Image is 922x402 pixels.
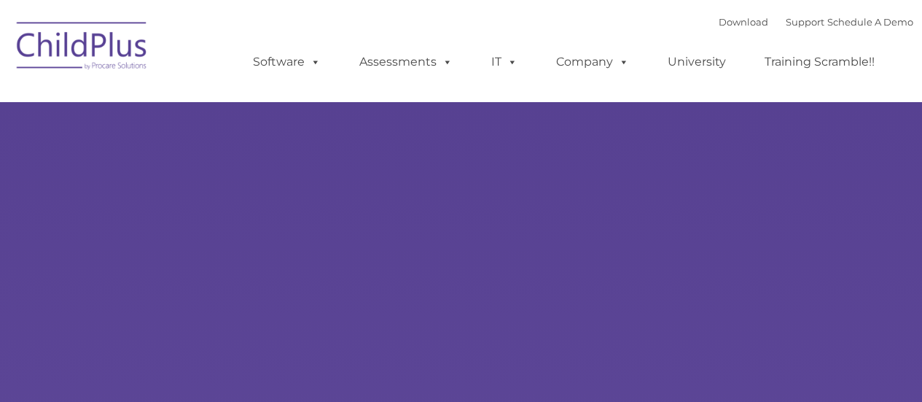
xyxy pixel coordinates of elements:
a: Software [238,47,335,77]
a: IT [477,47,532,77]
a: Assessments [345,47,467,77]
a: Schedule A Demo [827,16,913,28]
a: Support [786,16,824,28]
a: Company [542,47,644,77]
a: Training Scramble!! [750,47,889,77]
a: University [653,47,741,77]
font: | [719,16,913,28]
img: ChildPlus by Procare Solutions [9,12,155,85]
a: Download [719,16,768,28]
